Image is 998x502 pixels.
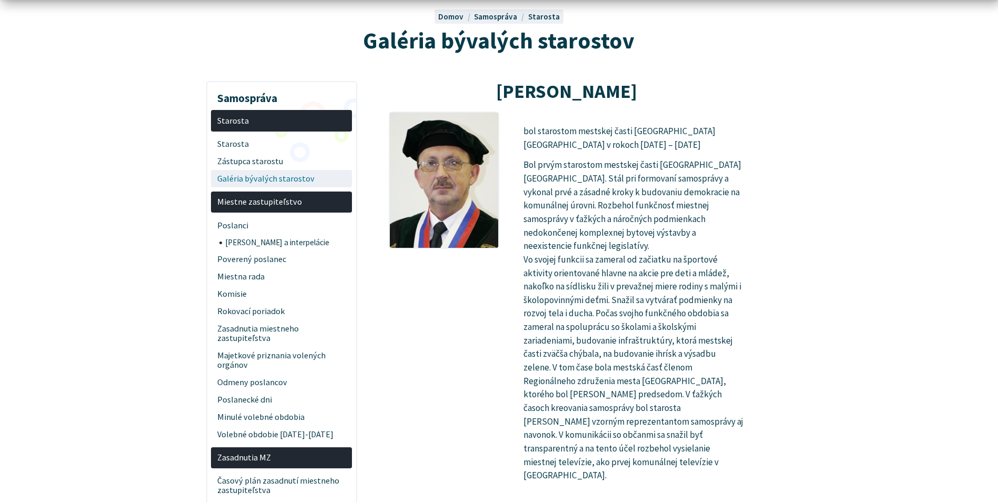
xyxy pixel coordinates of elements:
[211,217,352,234] a: Poslanci
[217,286,346,303] span: Komisie
[211,110,352,132] a: Starosta
[211,408,352,426] a: Minulé volebné obdobia
[217,170,346,187] span: Galéria bývalých starostov
[211,374,352,391] a: Odmeny poslancov
[217,374,346,391] span: Odmeny poslancov
[211,391,352,408] a: Poslanecké dni
[211,286,352,303] a: Komisie
[211,268,352,286] a: Miestna rada
[211,426,352,443] a: Volebné obdobie [DATE]-[DATE]
[217,251,346,268] span: Poverený poslanec
[496,79,637,103] strong: [PERSON_NAME]
[217,320,346,347] span: Zasadnutia miestneho zastupiteľstva
[438,12,474,22] a: Domov
[225,234,346,251] span: [PERSON_NAME] a interpelácie
[523,112,744,152] p: bol starostom mestskej časti [GEOGRAPHIC_DATA] [GEOGRAPHIC_DATA] v rokoch [DATE] – [DATE]
[438,12,463,22] span: Domov
[211,320,352,347] a: Zasadnutia miestneho zastupiteľstva
[217,194,346,211] span: Miestne zastupiteľstvo
[217,426,346,443] span: Volebné obdobie [DATE]-[DATE]
[211,347,352,374] a: Majetkové priznania volených orgánov
[523,158,744,482] p: Bol prvým starostom mestskej časti [GEOGRAPHIC_DATA] [GEOGRAPHIC_DATA]. Stál pri formovaní samosp...
[211,473,352,499] a: Časový plán zasadnutí miestneho zastupiteľstva
[217,449,346,466] span: Zasadnutia MZ
[211,135,352,153] a: Starosta
[217,217,346,234] span: Poslanci
[217,303,346,320] span: Rokovací poriadok
[474,12,517,22] span: Samospráva
[217,408,346,426] span: Minulé volebné obdobia
[217,135,346,153] span: Starosta
[217,391,346,408] span: Poslanecké dni
[363,26,634,55] span: Galéria bývalých starostov
[211,251,352,268] a: Poverený poslanec
[217,268,346,286] span: Miestna rada
[528,12,560,22] a: Starosta
[217,473,346,499] span: Časový plán zasadnutí miestneho zastupiteľstva
[211,170,352,187] a: Galéria bývalých starostov
[211,447,352,469] a: Zasadnutia MZ
[217,347,346,374] span: Majetkové priznania volených orgánov
[217,112,346,129] span: Starosta
[474,12,528,22] a: Samospráva
[217,153,346,170] span: Zástupca starostu
[211,84,352,106] h3: Samospráva
[211,303,352,320] a: Rokovací poriadok
[211,153,352,170] a: Zástupca starostu
[219,234,352,251] a: [PERSON_NAME] a interpelácie
[211,192,352,213] a: Miestne zastupiteľstvo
